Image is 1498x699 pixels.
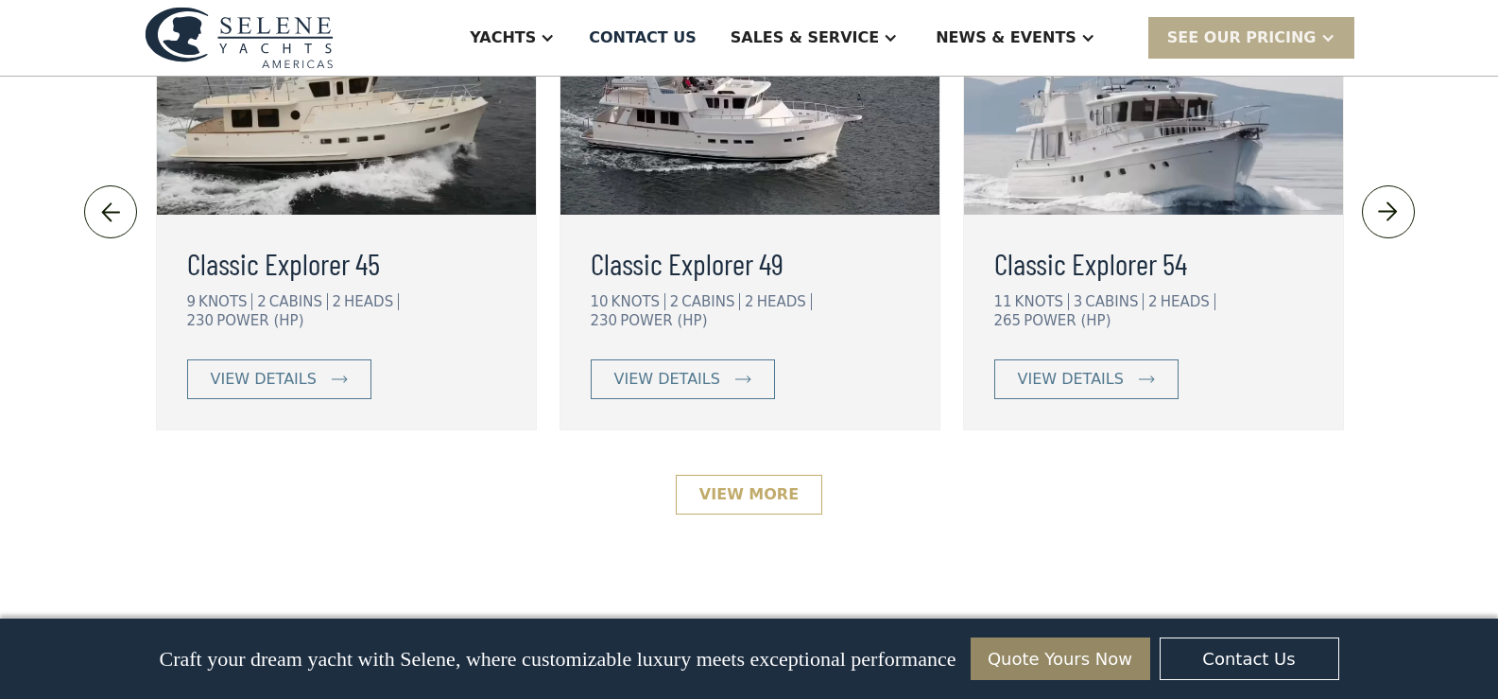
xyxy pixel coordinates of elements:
[1160,638,1339,680] a: Contact Us
[332,376,348,383] img: icon
[994,359,1179,399] a: view details
[216,312,303,329] div: POWER (HP)
[187,359,371,399] a: view details
[333,293,342,310] div: 2
[145,7,334,68] img: logo
[676,475,822,515] a: View More
[591,359,775,399] a: view details
[936,26,1076,49] div: News & EVENTS
[187,312,215,329] div: 230
[620,312,707,329] div: POWER (HP)
[591,240,909,286] a: Classic Explorer 49
[344,293,399,310] div: HEADS
[1148,17,1354,58] div: SEE Our Pricing
[257,293,267,310] div: 2
[1085,293,1144,310] div: CABINS
[1024,312,1111,329] div: POWER (HP)
[589,26,697,49] div: Contact US
[994,240,1313,286] a: Classic Explorer 54
[211,368,317,391] div: view details
[971,638,1150,680] a: Quote Yours Now
[1372,197,1403,227] img: icon
[269,293,328,310] div: CABINS
[198,293,252,310] div: KNOTS
[994,312,1022,329] div: 265
[670,293,680,310] div: 2
[1015,293,1069,310] div: KNOTS
[731,26,879,49] div: Sales & Service
[611,293,665,310] div: KNOTS
[757,293,812,310] div: HEADS
[745,293,754,310] div: 2
[591,312,618,329] div: 230
[187,293,197,310] div: 9
[994,293,1012,310] div: 11
[470,26,536,49] div: Yachts
[187,240,506,286] a: Classic Explorer 45
[1148,293,1158,310] div: 2
[1167,26,1317,49] div: SEE Our Pricing
[1161,293,1215,310] div: HEADS
[735,376,751,383] img: icon
[95,197,126,227] img: icon
[591,293,609,310] div: 10
[1018,368,1124,391] div: view details
[159,647,956,672] p: Craft your dream yacht with Selene, where customizable luxury meets exceptional performance
[614,368,720,391] div: view details
[681,293,740,310] div: CABINS
[1139,376,1155,383] img: icon
[1074,293,1083,310] div: 3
